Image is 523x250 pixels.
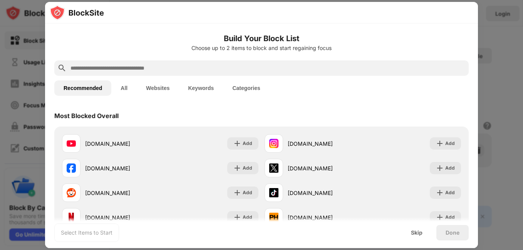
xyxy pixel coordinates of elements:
img: favicons [269,139,278,148]
img: favicons [67,139,76,148]
div: Add [243,189,252,197]
div: Add [445,140,455,147]
img: favicons [269,213,278,222]
button: Websites [137,80,179,96]
div: [DOMAIN_NAME] [288,189,363,197]
div: [DOMAIN_NAME] [85,213,160,222]
div: Add [243,164,252,172]
img: favicons [269,163,278,173]
div: [DOMAIN_NAME] [85,140,160,148]
div: Choose up to 2 items to block and start regaining focus [54,45,469,51]
div: Add [445,213,455,221]
div: Select Items to Start [61,229,112,237]
div: Done [446,230,459,236]
div: [DOMAIN_NAME] [288,140,363,148]
div: [DOMAIN_NAME] [288,164,363,172]
div: [DOMAIN_NAME] [85,164,160,172]
div: [DOMAIN_NAME] [288,213,363,222]
img: logo-blocksite.svg [50,5,104,20]
button: Keywords [179,80,223,96]
div: [DOMAIN_NAME] [85,189,160,197]
h6: Build Your Block List [54,33,469,44]
div: Add [445,189,455,197]
img: favicons [67,163,76,173]
button: All [111,80,137,96]
div: Add [243,140,252,147]
div: Add [243,213,252,221]
div: Skip [411,230,422,236]
img: search.svg [57,63,67,73]
button: Categories [223,80,269,96]
img: favicons [269,188,278,197]
img: favicons [67,188,76,197]
div: Add [445,164,455,172]
img: favicons [67,213,76,222]
button: Recommended [54,80,111,96]
div: Most Blocked Overall [54,112,119,120]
